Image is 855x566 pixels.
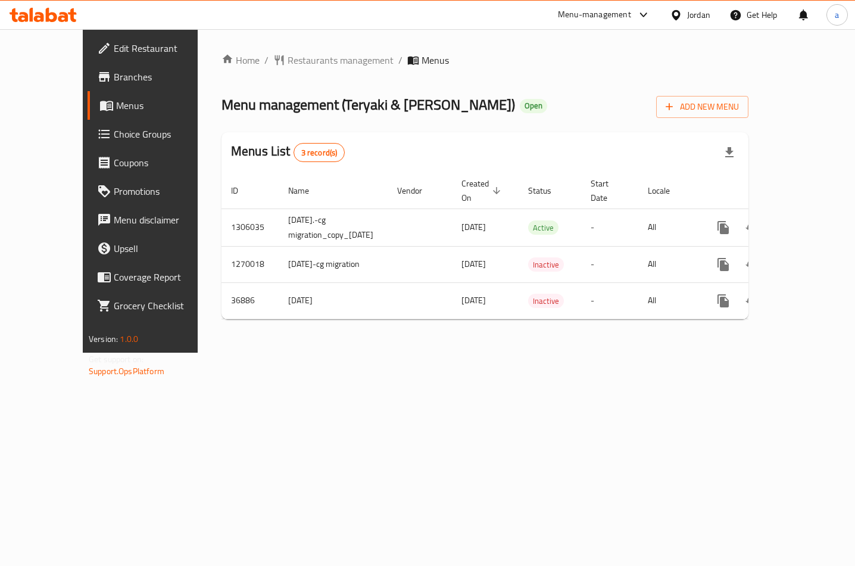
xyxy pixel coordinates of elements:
span: [DATE] [461,293,486,308]
a: Menus [88,91,226,120]
div: Export file [715,138,744,167]
span: Edit Restaurant [114,41,216,55]
div: Jordan [687,8,710,21]
span: Grocery Checklist [114,298,216,313]
a: Upsell [88,234,226,263]
span: Locale [648,184,685,198]
td: 36886 [221,282,279,319]
span: Menu disclaimer [114,213,216,227]
div: Total records count [294,143,345,162]
span: [DATE] [461,219,486,235]
span: Version: [89,331,118,347]
a: Promotions [88,177,226,206]
td: All [638,209,700,246]
button: more [709,250,738,279]
span: Coverage Report [114,270,216,284]
td: [DATE]-cg migration [279,246,388,282]
button: Change Status [738,213,766,242]
li: / [398,53,402,67]
span: ID [231,184,254,198]
td: 1270018 [221,246,279,282]
a: Edit Restaurant [88,34,226,63]
a: Coupons [88,148,226,177]
a: Choice Groups [88,120,226,148]
td: [DATE] [279,282,388,319]
span: 3 record(s) [294,147,345,158]
td: - [581,246,638,282]
button: Change Status [738,250,766,279]
span: Active [528,221,558,235]
span: Inactive [528,258,564,272]
button: Add New Menu [656,96,748,118]
div: Inactive [528,257,564,272]
a: Support.OpsPlatform [89,363,164,379]
span: Restaurants management [288,53,394,67]
span: Coupons [114,156,216,170]
td: 1306035 [221,209,279,246]
a: Home [221,53,260,67]
a: Grocery Checklist [88,291,226,320]
button: more [709,213,738,242]
span: Choice Groups [114,127,216,141]
div: Open [520,99,547,113]
td: - [581,282,638,319]
th: Actions [700,173,833,209]
span: Promotions [114,184,216,198]
span: Add New Menu [666,99,739,114]
span: Vendor [397,184,438,198]
h2: Menus List [231,142,345,162]
span: Upsell [114,241,216,256]
span: Name [288,184,324,198]
a: Branches [88,63,226,91]
li: / [264,53,269,67]
td: [DATE].-cg migration_copy_[DATE] [279,209,388,246]
span: a [835,8,839,21]
span: Open [520,101,547,111]
span: [DATE] [461,256,486,272]
span: Status [528,184,567,198]
span: 1.0.0 [120,331,138,347]
span: Menus [116,98,216,113]
td: - [581,209,638,246]
span: Menus [422,53,449,67]
div: Active [528,220,558,235]
button: Change Status [738,287,766,315]
span: Inactive [528,294,564,308]
span: Branches [114,70,216,84]
td: All [638,282,700,319]
span: Created On [461,176,504,205]
span: Menu management ( Teryaki & [PERSON_NAME] ) [221,91,515,118]
span: Get support on: [89,352,143,367]
a: Restaurants management [273,53,394,67]
nav: breadcrumb [221,53,748,67]
a: Coverage Report [88,263,226,291]
div: Menu-management [558,8,631,22]
button: more [709,287,738,315]
table: enhanced table [221,173,833,319]
a: Menu disclaimer [88,206,226,234]
span: Start Date [591,176,624,205]
td: All [638,246,700,282]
